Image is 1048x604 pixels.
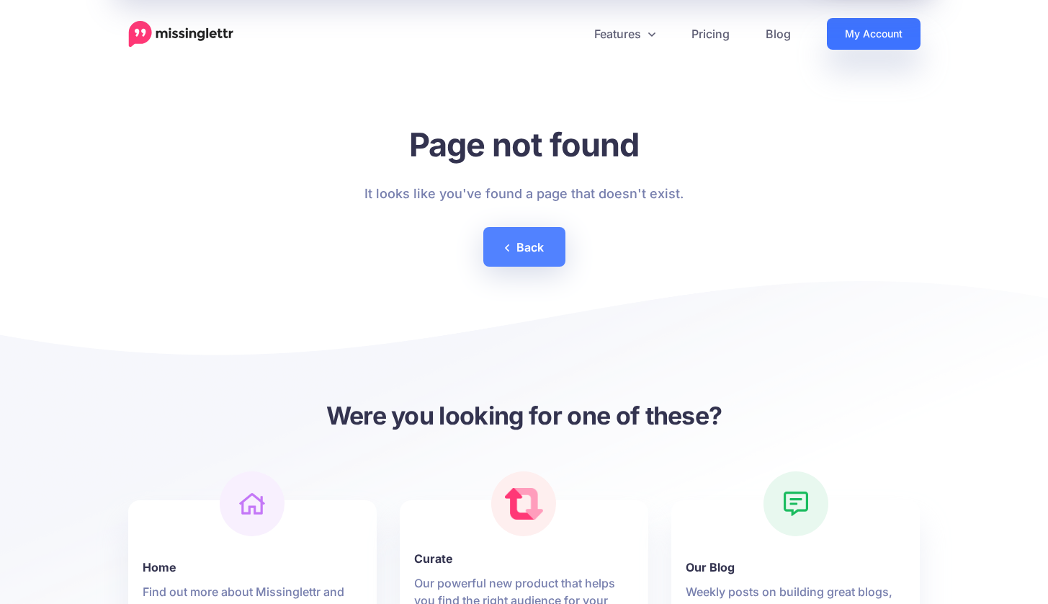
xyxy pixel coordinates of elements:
[364,125,684,164] h1: Page not found
[827,18,921,50] a: My Account
[414,550,634,567] b: Curate
[364,182,684,205] p: It looks like you've found a page that doesn't exist.
[483,227,565,267] a: Back
[748,18,809,50] a: Blog
[505,488,544,520] img: curate.png
[686,559,905,576] b: Our Blog
[128,399,921,432] h3: Were you looking for one of these?
[576,18,673,50] a: Features
[143,559,362,576] b: Home
[673,18,748,50] a: Pricing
